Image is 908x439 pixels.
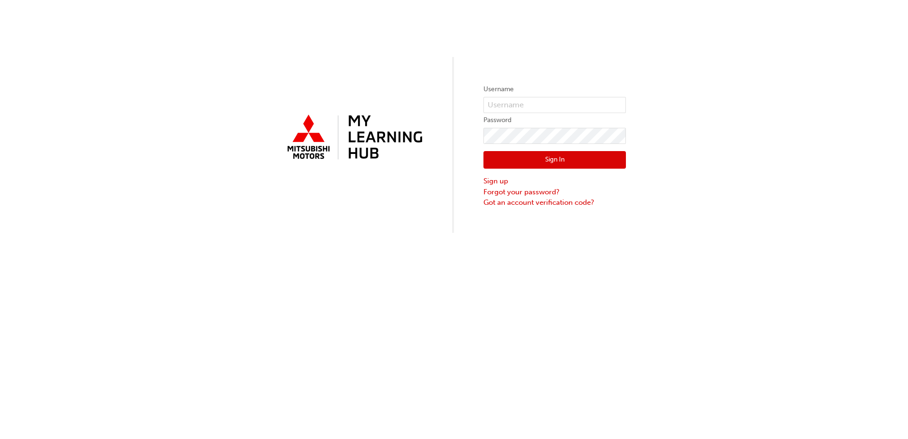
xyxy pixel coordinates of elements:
button: Sign In [483,151,626,169]
label: Password [483,115,626,126]
label: Username [483,84,626,95]
a: Forgot your password? [483,187,626,198]
a: Sign up [483,176,626,187]
a: Got an account verification code? [483,197,626,208]
img: mmal [282,111,425,165]
input: Username [483,97,626,113]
